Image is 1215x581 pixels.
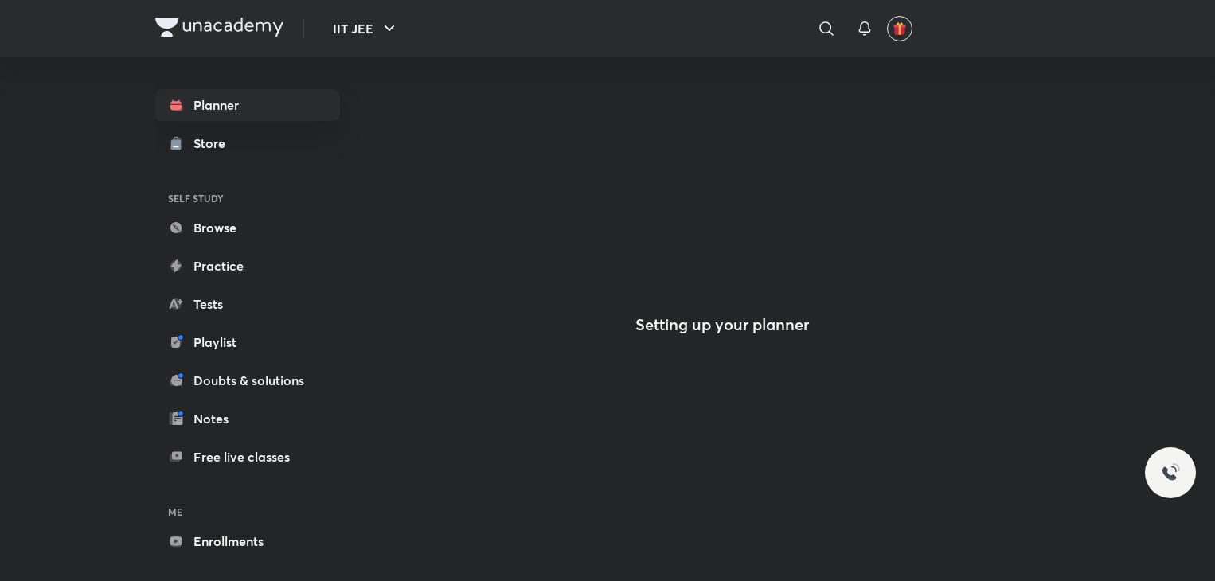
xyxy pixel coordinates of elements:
a: Notes [155,403,340,435]
img: avatar [893,21,907,36]
a: Enrollments [155,525,340,557]
button: avatar [887,16,912,41]
div: Store [193,134,235,153]
h6: ME [155,498,340,525]
a: Company Logo [155,18,283,41]
img: ttu [1161,463,1180,482]
a: Store [155,127,340,159]
a: Free live classes [155,441,340,473]
a: Playlist [155,326,340,358]
h6: SELF STUDY [155,185,340,212]
img: Company Logo [155,18,283,37]
a: Tests [155,288,340,320]
a: Practice [155,250,340,282]
a: Planner [155,89,340,121]
button: IIT JEE [323,13,408,45]
h4: Setting up your planner [635,315,809,334]
a: Doubts & solutions [155,365,340,396]
a: Browse [155,212,340,244]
